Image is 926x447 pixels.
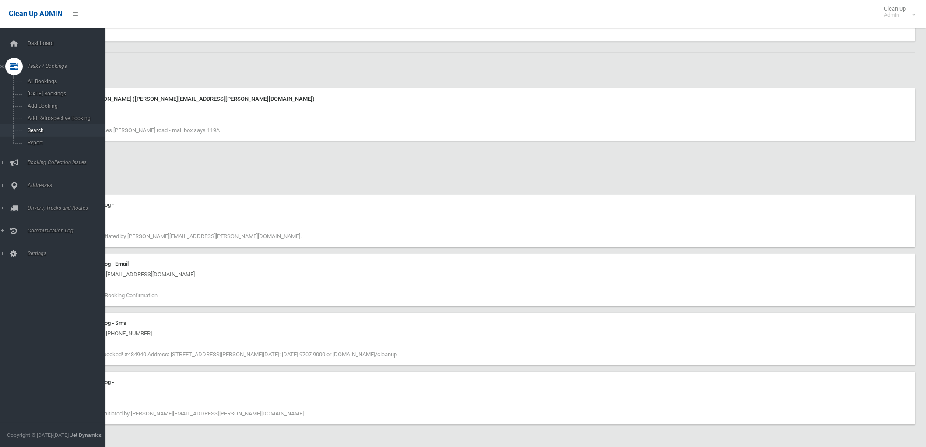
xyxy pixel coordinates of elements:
span: front of house faces [PERSON_NAME] road - mail box says 119A [61,127,220,134]
div: [DATE] 11:02 am [61,388,910,398]
span: Booking Collection Issues [25,159,112,165]
h2: Notes [39,63,915,74]
span: Report [25,140,105,146]
span: All Bookings [25,78,105,84]
span: Settings [25,250,112,257]
div: Communication Log - Email [61,259,910,270]
div: Note from [PERSON_NAME] ([PERSON_NAME][EMAIL_ADDRESS][PERSON_NAME][DOMAIN_NAME]) [61,94,910,104]
span: Add Booking [25,103,105,109]
div: Communication Log - [61,377,910,388]
span: Drivers, Trucks and Routes [25,205,112,211]
span: Copyright © [DATE]-[DATE] [7,432,69,438]
small: Status [70,26,908,36]
strong: Jet Dynamics [70,432,102,438]
span: Booked Clean Up Booking Confirmation [61,292,158,299]
span: Dashboard [25,40,112,46]
span: Tasks / Bookings [25,63,112,69]
div: [DATE] 1:35 pm [61,104,910,115]
span: Booking created initiated by [PERSON_NAME][EMAIL_ADDRESS][PERSON_NAME][DOMAIN_NAME]. [61,411,305,417]
span: [DATE] Bookings [25,91,105,97]
small: Admin [884,12,906,18]
h2: History [39,169,915,180]
span: Clean Up [880,5,915,18]
span: Clean Up ADMIN [9,10,62,18]
span: Search [25,127,105,134]
span: Communication Log [25,228,112,234]
div: Communication Log - Sms [61,318,910,329]
span: Addresses [25,182,112,188]
span: Booking edited initiated by [PERSON_NAME][EMAIL_ADDRESS][PERSON_NAME][DOMAIN_NAME]. [61,233,302,240]
div: Communication Log - [61,200,910,211]
div: [DATE] 11:02 am - [PHONE_NUMBER] [61,329,910,339]
div: [DATE] 1:35 pm [61,211,910,221]
div: [DATE] 11:02 am - [EMAIL_ADDRESS][DOMAIN_NAME] [61,270,910,280]
span: Your Clean-Up is booked! #484940 Address: [STREET_ADDRESS][PERSON_NAME][DATE]: [DATE] 9707 9000 o... [61,352,397,358]
span: Add Retrospective Booking [25,115,105,121]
